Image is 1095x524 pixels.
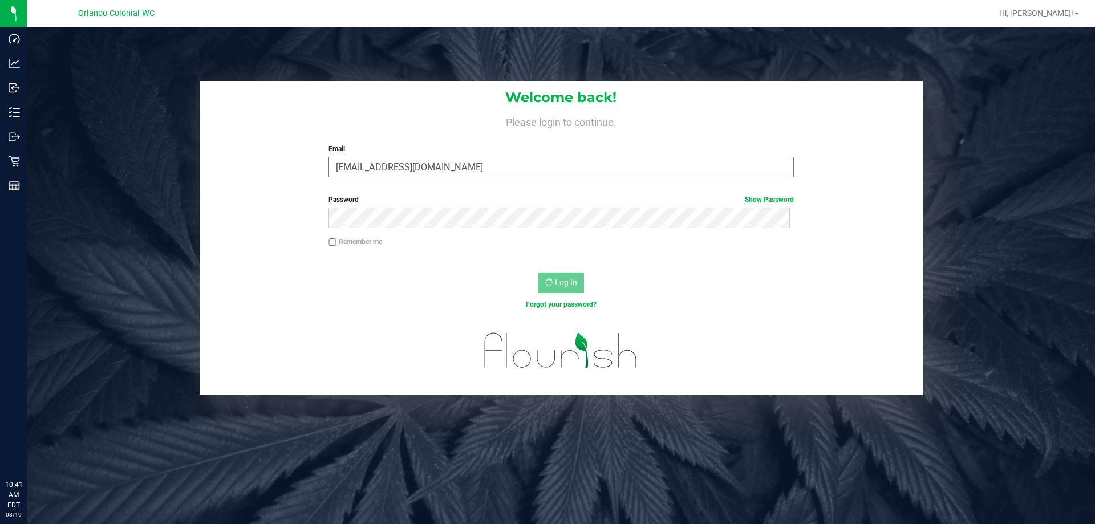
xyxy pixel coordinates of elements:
[5,480,22,510] p: 10:41 AM EDT
[9,58,20,69] inline-svg: Analytics
[328,237,382,247] label: Remember me
[526,300,597,308] a: Forgot your password?
[555,278,577,287] span: Log In
[9,156,20,167] inline-svg: Retail
[745,196,794,204] a: Show Password
[328,196,359,204] span: Password
[200,90,923,105] h1: Welcome back!
[9,82,20,94] inline-svg: Inbound
[9,180,20,192] inline-svg: Reports
[9,131,20,143] inline-svg: Outbound
[471,322,651,380] img: flourish_logo.svg
[999,9,1073,18] span: Hi, [PERSON_NAME]!
[9,107,20,118] inline-svg: Inventory
[78,9,155,18] span: Orlando Colonial WC
[328,238,336,246] input: Remember me
[9,33,20,44] inline-svg: Dashboard
[5,510,22,519] p: 08/19
[200,114,923,128] h4: Please login to continue.
[538,273,584,293] button: Log In
[328,144,793,154] label: Email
